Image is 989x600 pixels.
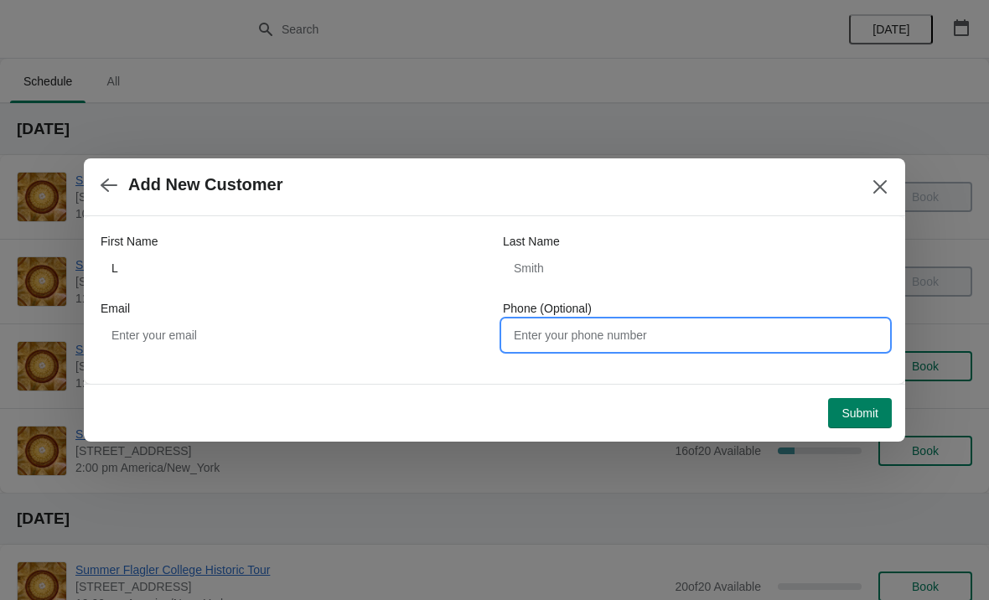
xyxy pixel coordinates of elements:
button: Close [865,172,895,202]
label: Last Name [503,233,560,250]
label: Email [101,300,130,317]
label: Phone (Optional) [503,300,592,317]
input: Enter your email [101,320,486,350]
label: First Name [101,233,158,250]
span: Submit [841,406,878,420]
input: John [101,253,486,283]
input: Enter your phone number [503,320,888,350]
h2: Add New Customer [128,175,282,194]
input: Smith [503,253,888,283]
button: Submit [828,398,892,428]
